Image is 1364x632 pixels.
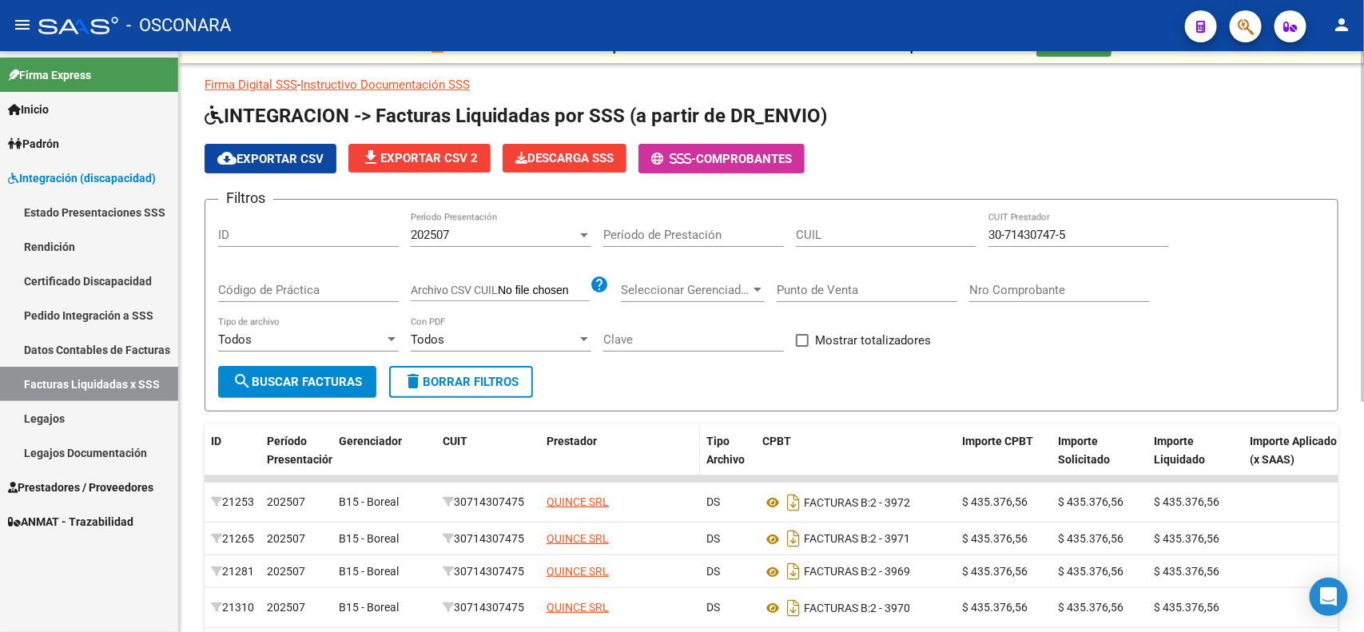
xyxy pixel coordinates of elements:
[547,435,597,447] span: Prestador
[8,135,59,153] span: Padrón
[651,152,696,166] span: -
[8,169,156,187] span: Integración (discapacidad)
[706,565,720,578] span: DS
[411,228,449,242] span: 202507
[339,565,399,578] span: B15 - Boreal
[411,332,444,347] span: Todos
[962,495,1028,508] span: $ 435.376,56
[590,275,609,294] mat-icon: help
[1058,435,1110,466] span: Importe Solicitado
[218,366,376,398] button: Buscar Facturas
[218,187,273,209] h3: Filtros
[547,565,609,578] span: QUINCE SRL
[436,424,540,495] datatable-header-cell: CUIT
[411,284,498,296] span: Archivo CSV CUIL
[13,15,32,34] mat-icon: menu
[498,284,590,298] input: Archivo CSV CUIL
[1147,424,1243,495] datatable-header-cell: Importe Liquidado
[300,78,470,92] a: Instructivo Documentación SSS
[211,493,254,511] div: 21253
[706,532,720,545] span: DS
[1058,532,1123,545] span: $ 435.376,56
[339,532,399,545] span: B15 - Boreal
[1058,601,1123,614] span: $ 435.376,56
[1058,565,1123,578] span: $ 435.376,56
[443,598,534,617] div: 30714307475
[1250,435,1337,466] span: Importe Aplicado (x SAAS)
[348,144,491,173] button: Exportar CSV 2
[217,149,237,168] mat-icon: cloud_download
[1154,435,1205,466] span: Importe Liquidado
[404,372,423,391] mat-icon: delete
[762,558,949,584] div: 2 - 3969
[267,435,335,466] span: Período Presentación
[706,435,745,466] span: Tipo Archivo
[547,601,609,614] span: QUINCE SRL
[547,532,609,545] span: QUINCE SRL
[783,595,804,621] i: Descargar documento
[962,565,1028,578] span: $ 435.376,56
[804,566,870,578] span: FACTURAS B:
[762,490,949,515] div: 2 - 3972
[1154,601,1219,614] span: $ 435.376,56
[404,375,519,389] span: Borrar Filtros
[1243,424,1347,495] datatable-header-cell: Importe Aplicado (x SAAS)
[1154,495,1219,508] span: $ 435.376,56
[762,435,791,447] span: CPBT
[443,435,467,447] span: CUIT
[815,331,931,350] span: Mostrar totalizadores
[233,372,252,391] mat-icon: search
[205,424,260,495] datatable-header-cell: ID
[962,532,1028,545] span: $ 435.376,56
[267,565,305,578] span: 202507
[211,562,254,581] div: 21281
[443,530,534,548] div: 30714307475
[706,601,720,614] span: DS
[706,495,720,508] span: DS
[267,601,305,614] span: 202507
[443,493,534,511] div: 30714307475
[339,495,399,508] span: B15 - Boreal
[8,479,153,496] span: Prestadores / Proveedores
[211,530,254,548] div: 21265
[1154,565,1219,578] span: $ 435.376,56
[233,375,362,389] span: Buscar Facturas
[783,558,804,584] i: Descargar documento
[332,424,436,495] datatable-header-cell: Gerenciador
[339,601,399,614] span: B15 - Boreal
[217,152,324,166] span: Exportar CSV
[804,533,870,546] span: FACTURAS B:
[503,144,626,173] button: Descarga SSS
[1310,578,1348,616] div: Open Intercom Messenger
[804,602,870,614] span: FACTURAS B:
[956,424,1052,495] datatable-header-cell: Importe CPBT
[700,424,756,495] datatable-header-cell: Tipo Archivo
[443,562,534,581] div: 30714307475
[503,144,626,173] app-download-masive: Descarga masiva de comprobantes (adjuntos)
[389,366,533,398] button: Borrar Filtros
[804,496,870,509] span: FACTURAS B:
[762,595,949,621] div: 2 - 3970
[540,424,700,495] datatable-header-cell: Prestador
[260,424,332,495] datatable-header-cell: Período Presentación
[211,435,221,447] span: ID
[8,101,49,118] span: Inicio
[205,105,827,127] span: INTEGRACION -> Facturas Liquidadas por SSS (a partir de DR_ENVIO)
[783,490,804,515] i: Descargar documento
[783,526,804,551] i: Descargar documento
[267,495,305,508] span: 202507
[205,78,297,92] a: Firma Digital SSS
[339,435,402,447] span: Gerenciador
[515,151,614,165] span: Descarga SSS
[211,598,254,617] div: 21310
[547,495,609,508] span: QUINCE SRL
[1332,15,1351,34] mat-icon: person
[962,601,1028,614] span: $ 435.376,56
[126,8,231,43] span: - OSCONARA
[762,526,949,551] div: 2 - 3971
[205,144,336,173] button: Exportar CSV
[621,283,750,297] span: Seleccionar Gerenciador
[1154,532,1219,545] span: $ 435.376,56
[361,148,380,167] mat-icon: file_download
[205,76,1338,93] p: -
